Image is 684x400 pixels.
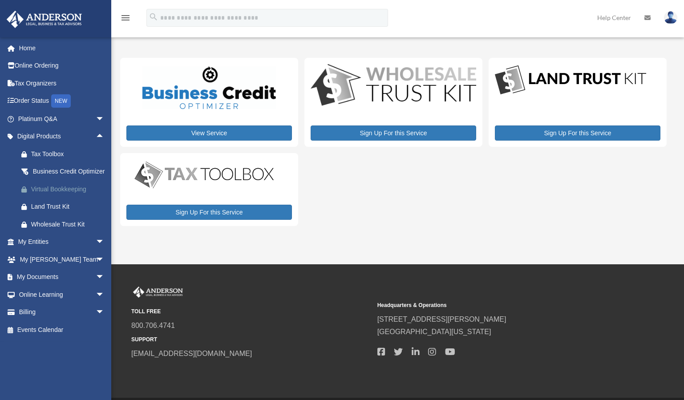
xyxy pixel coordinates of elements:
[6,251,118,268] a: My [PERSON_NAME] Teamarrow_drop_down
[377,315,506,323] a: [STREET_ADDRESS][PERSON_NAME]
[131,335,371,344] small: SUPPORT
[311,64,476,108] img: WS-Trust-Kit-lgo-1.jpg
[6,233,118,251] a: My Entitiesarrow_drop_down
[96,303,113,322] span: arrow_drop_down
[149,12,158,22] i: search
[131,287,185,298] img: Anderson Advisors Platinum Portal
[126,159,282,190] img: taxtoolbox_new-1.webp
[51,94,71,108] div: NEW
[377,328,491,335] a: [GEOGRAPHIC_DATA][US_STATE]
[96,251,113,269] span: arrow_drop_down
[12,163,118,181] a: Business Credit Optimizer
[120,16,131,23] a: menu
[311,125,476,141] a: Sign Up For this Service
[6,128,118,145] a: Digital Productsarrow_drop_up
[664,11,677,24] img: User Pic
[96,286,113,304] span: arrow_drop_down
[96,128,113,146] span: arrow_drop_up
[31,219,107,230] div: Wholesale Trust Kit
[126,205,292,220] a: Sign Up For this Service
[377,301,617,310] small: Headquarters & Operations
[12,198,118,216] a: Land Trust Kit
[131,307,371,316] small: TOLL FREE
[6,268,118,286] a: My Documentsarrow_drop_down
[6,303,118,321] a: Billingarrow_drop_down
[12,145,118,163] a: Tax Toolbox
[6,74,118,92] a: Tax Organizers
[6,57,118,75] a: Online Ordering
[12,215,118,233] a: Wholesale Trust Kit
[4,11,85,28] img: Anderson Advisors Platinum Portal
[131,350,252,357] a: [EMAIL_ADDRESS][DOMAIN_NAME]
[96,233,113,251] span: arrow_drop_down
[96,268,113,287] span: arrow_drop_down
[31,166,107,177] div: Business Credit Optimizer
[96,110,113,128] span: arrow_drop_down
[31,184,107,195] div: Virtual Bookkeeping
[6,110,118,128] a: Platinum Q&Aarrow_drop_down
[120,12,131,23] i: menu
[12,180,118,198] a: Virtual Bookkeeping
[495,64,646,97] img: LandTrust_lgo-1.jpg
[31,149,107,160] div: Tax Toolbox
[495,125,660,141] a: Sign Up For this Service
[6,39,118,57] a: Home
[6,321,118,339] a: Events Calendar
[126,125,292,141] a: View Service
[6,286,118,303] a: Online Learningarrow_drop_down
[6,92,118,110] a: Order StatusNEW
[131,322,175,329] a: 800.706.4741
[31,201,107,212] div: Land Trust Kit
